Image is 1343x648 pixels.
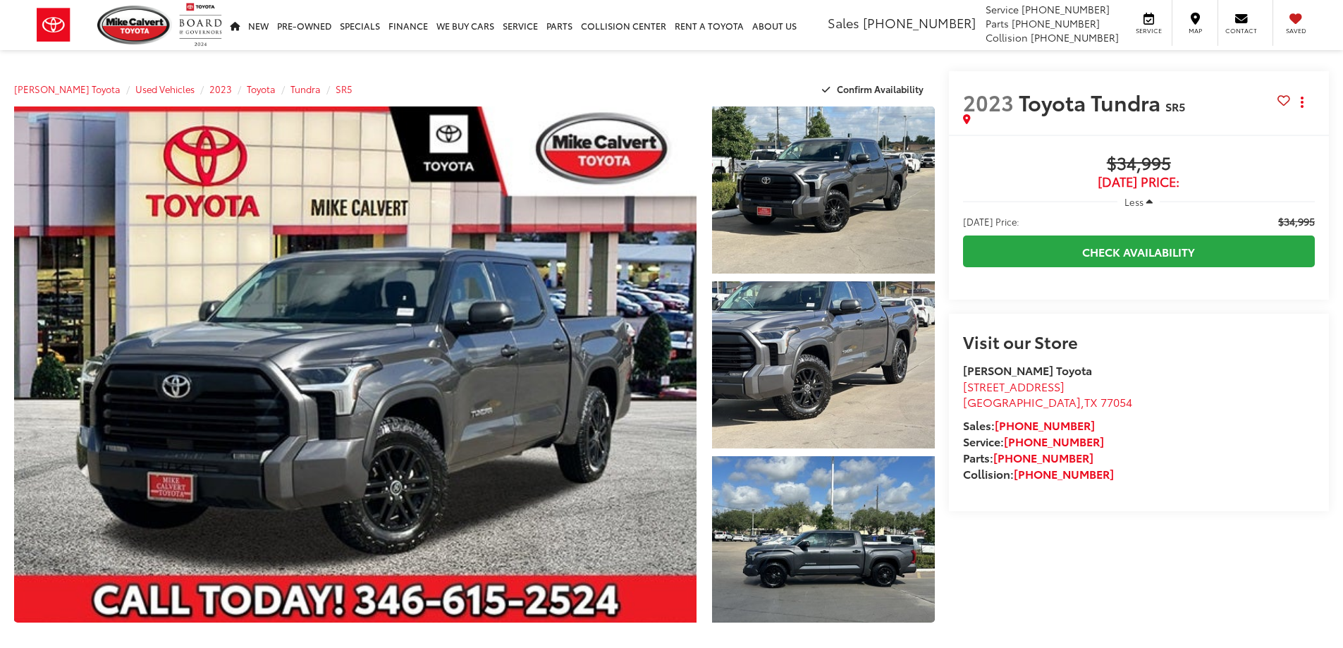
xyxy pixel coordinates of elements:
strong: Parts: [963,449,1093,465]
a: [PERSON_NAME] Toyota [14,82,121,95]
span: [PHONE_NUMBER] [1012,16,1100,30]
button: Actions [1290,90,1315,114]
span: Collision [986,30,1028,44]
img: 2023 Toyota Tundra SR5 [709,279,936,450]
button: Less [1117,189,1160,214]
span: [PHONE_NUMBER] [1031,30,1119,44]
a: [PHONE_NUMBER] [1014,465,1114,482]
span: Toyota Tundra [1019,87,1165,117]
span: Confirm Availability [837,82,924,95]
strong: Sales: [963,417,1095,433]
a: [PHONE_NUMBER] [995,417,1095,433]
img: 2023 Toyota Tundra SR5 [709,454,936,625]
span: [STREET_ADDRESS] [963,378,1065,394]
span: [GEOGRAPHIC_DATA] [963,393,1081,410]
span: $34,995 [963,154,1315,175]
span: Less [1124,195,1143,208]
a: [PHONE_NUMBER] [993,449,1093,465]
a: [PHONE_NUMBER] [1004,433,1104,449]
span: dropdown dots [1301,97,1304,108]
strong: [PERSON_NAME] Toyota [963,362,1092,378]
a: Expand Photo 1 [712,106,935,274]
span: , [963,393,1132,410]
a: Expand Photo 3 [712,456,935,623]
span: Saved [1280,26,1311,35]
span: TX [1084,393,1098,410]
span: 2023 [963,87,1014,117]
button: Confirm Availability [814,77,935,102]
h2: Visit our Store [963,332,1315,350]
a: Toyota [247,82,276,95]
span: SR5 [1165,98,1185,114]
span: Contact [1225,26,1257,35]
a: Expand Photo 0 [14,106,697,623]
span: Map [1179,26,1210,35]
span: Service [1133,26,1165,35]
a: SR5 [336,82,352,95]
img: 2023 Toyota Tundra SR5 [709,104,936,275]
span: [DATE] Price: [963,214,1019,228]
span: Sales [828,13,859,32]
span: Parts [986,16,1009,30]
strong: Service: [963,433,1104,449]
span: [PHONE_NUMBER] [863,13,976,32]
span: [DATE] Price: [963,175,1315,189]
span: [PHONE_NUMBER] [1022,2,1110,16]
span: Service [986,2,1019,16]
img: Mike Calvert Toyota [97,6,172,44]
a: Tundra [290,82,321,95]
a: Check Availability [963,236,1315,267]
a: [STREET_ADDRESS] [GEOGRAPHIC_DATA],TX 77054 [963,378,1132,410]
span: $34,995 [1278,214,1315,228]
a: Used Vehicles [135,82,195,95]
a: 2023 [209,82,232,95]
strong: Collision: [963,465,1114,482]
img: 2023 Toyota Tundra SR5 [7,104,703,625]
a: Expand Photo 2 [712,281,935,448]
span: 77054 [1100,393,1132,410]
